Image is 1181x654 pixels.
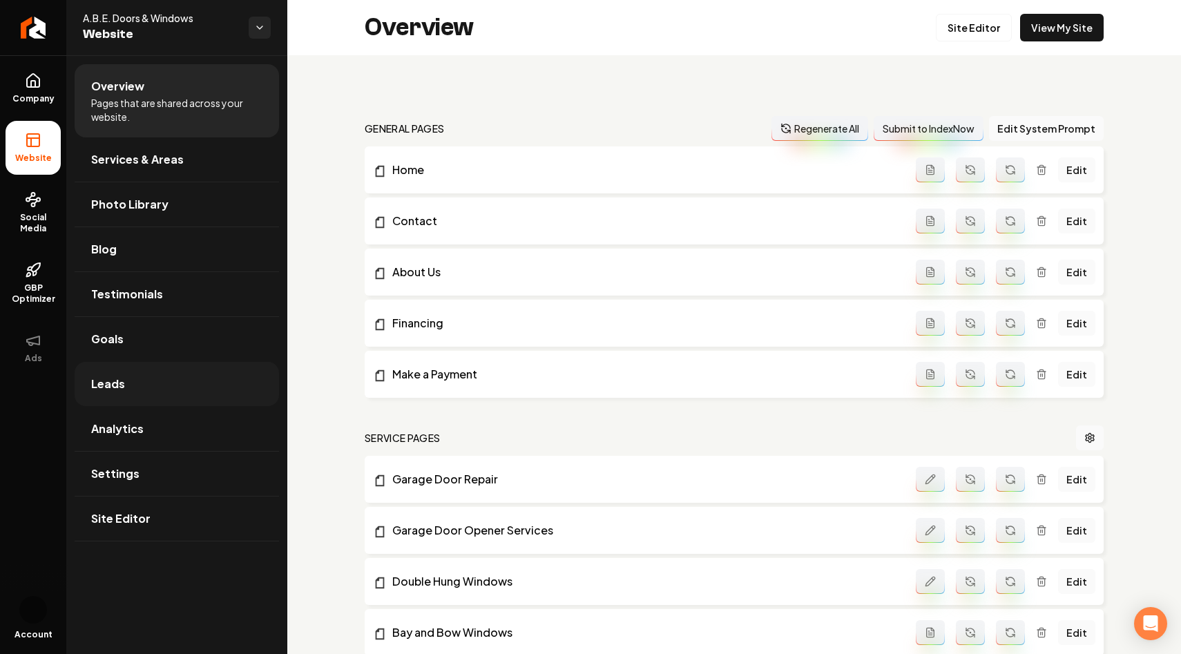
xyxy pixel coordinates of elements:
[75,362,279,406] a: Leads
[373,624,916,641] a: Bay and Bow Windows
[21,17,46,39] img: Rebolt Logo
[6,321,61,375] button: Ads
[6,61,61,115] a: Company
[91,96,262,124] span: Pages that are shared across your website.
[373,264,916,280] a: About Us
[916,260,945,285] button: Add admin page prompt
[874,116,983,141] button: Submit to IndexNow
[916,467,945,492] button: Edit admin page prompt
[91,196,169,213] span: Photo Library
[1058,260,1095,285] a: Edit
[19,596,47,624] img: Will Henderson
[75,452,279,496] a: Settings
[91,510,151,527] span: Site Editor
[19,353,48,364] span: Ads
[1058,311,1095,336] a: Edit
[6,180,61,245] a: Social Media
[6,251,61,316] a: GBP Optimizer
[771,116,868,141] button: Regenerate All
[1058,467,1095,492] a: Edit
[83,11,238,25] span: A.B.E. Doors & Windows
[916,518,945,543] button: Edit admin page prompt
[7,93,60,104] span: Company
[373,573,916,590] a: Double Hung Windows
[373,162,916,178] a: Home
[1134,607,1167,640] div: Open Intercom Messenger
[91,78,144,95] span: Overview
[15,629,52,640] span: Account
[75,182,279,227] a: Photo Library
[1058,569,1095,594] a: Edit
[916,569,945,594] button: Edit admin page prompt
[75,272,279,316] a: Testimonials
[91,331,124,347] span: Goals
[75,227,279,271] a: Blog
[365,14,474,41] h2: Overview
[19,596,47,624] button: Open user button
[1058,157,1095,182] a: Edit
[365,122,445,135] h2: general pages
[91,286,163,302] span: Testimonials
[83,25,238,44] span: Website
[1058,620,1095,645] a: Edit
[1058,362,1095,387] a: Edit
[10,153,57,164] span: Website
[916,620,945,645] button: Add admin page prompt
[989,116,1104,141] button: Edit System Prompt
[91,241,117,258] span: Blog
[1058,209,1095,233] a: Edit
[916,209,945,233] button: Add admin page prompt
[91,376,125,392] span: Leads
[373,315,916,331] a: Financing
[75,137,279,182] a: Services & Areas
[916,362,945,387] button: Add admin page prompt
[373,366,916,383] a: Make a Payment
[373,471,916,488] a: Garage Door Repair
[365,431,441,445] h2: Service Pages
[6,282,61,305] span: GBP Optimizer
[916,157,945,182] button: Add admin page prompt
[91,421,144,437] span: Analytics
[1058,518,1095,543] a: Edit
[373,522,916,539] a: Garage Door Opener Services
[936,14,1012,41] a: Site Editor
[91,465,140,482] span: Settings
[6,212,61,234] span: Social Media
[75,317,279,361] a: Goals
[91,151,184,168] span: Services & Areas
[75,407,279,451] a: Analytics
[916,311,945,336] button: Add admin page prompt
[75,497,279,541] a: Site Editor
[1020,14,1104,41] a: View My Site
[373,213,916,229] a: Contact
